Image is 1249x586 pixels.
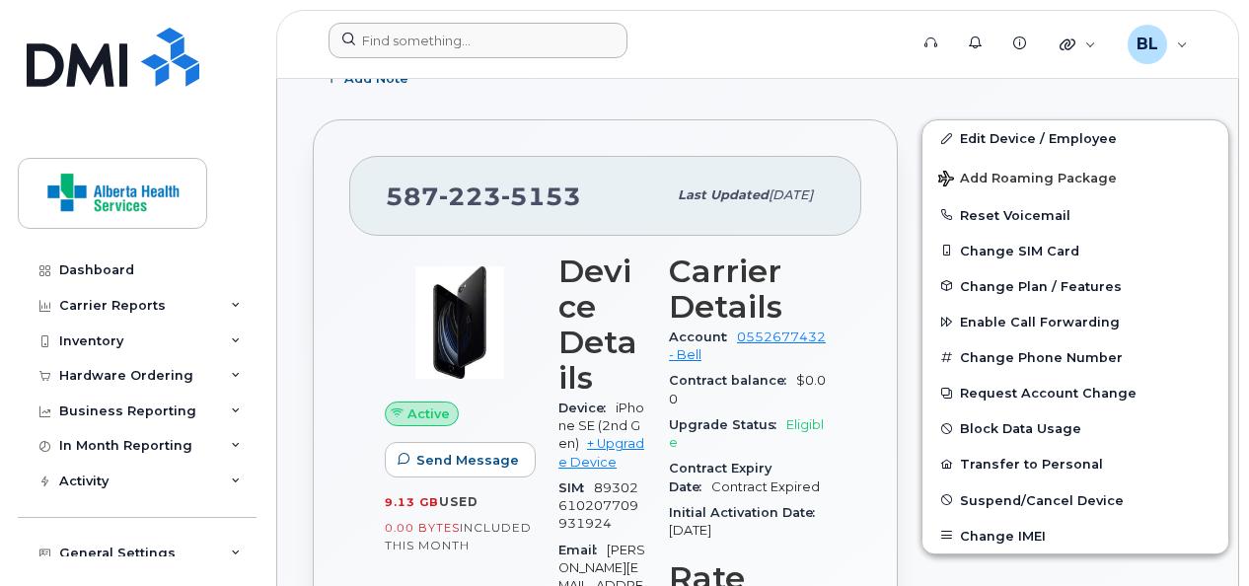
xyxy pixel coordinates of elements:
button: Change Plan / Features [922,268,1228,304]
span: 0.00 Bytes [385,521,460,535]
span: Last updated [678,187,769,202]
span: [DATE] [669,523,711,538]
div: Brandie Leclair [1114,25,1202,64]
div: Quicklinks [1046,25,1110,64]
span: included this month [385,520,532,552]
a: + Upgrade Device [558,436,644,469]
span: Send Message [416,451,519,470]
button: Request Account Change [922,375,1228,410]
span: Active [407,404,450,423]
h3: Device Details [558,254,645,396]
span: Add Roaming Package [938,171,1117,189]
span: Account [669,330,737,344]
span: $0.00 [669,373,826,405]
span: Initial Activation Date [669,505,825,520]
span: BL [1137,33,1158,56]
h3: Carrier Details [669,254,826,325]
input: Find something... [329,23,627,58]
button: Transfer to Personal [922,446,1228,481]
button: Block Data Usage [922,410,1228,446]
span: Contract balance [669,373,796,388]
span: Enable Call Forwarding [960,315,1120,330]
span: Email [558,543,607,557]
span: Device [558,401,616,415]
span: Upgrade Status [669,417,786,432]
span: Contract Expiry Date [669,461,771,493]
span: 223 [439,182,501,211]
span: iPhone SE (2nd Gen) [558,401,644,452]
a: Edit Device / Employee [922,120,1228,156]
span: SIM [558,480,594,495]
button: Suspend/Cancel Device [922,482,1228,518]
img: image20231002-3703462-1mz9tax.jpeg [401,263,519,382]
button: Change SIM Card [922,233,1228,268]
button: Change Phone Number [922,339,1228,375]
button: Send Message [385,442,536,477]
span: [DATE] [769,187,813,202]
span: Suspend/Cancel Device [960,492,1124,507]
button: Change IMEI [922,518,1228,553]
a: 0552677432 - Bell [669,330,826,362]
span: 9.13 GB [385,495,439,509]
span: used [439,494,478,509]
span: 5153 [501,182,581,211]
button: Add Roaming Package [922,157,1228,197]
button: Reset Voicemail [922,197,1228,233]
button: Enable Call Forwarding [922,304,1228,339]
span: Change Plan / Features [960,278,1122,293]
span: 587 [386,182,581,211]
span: 89302610207709931924 [558,480,638,532]
span: Contract Expired [711,479,820,494]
